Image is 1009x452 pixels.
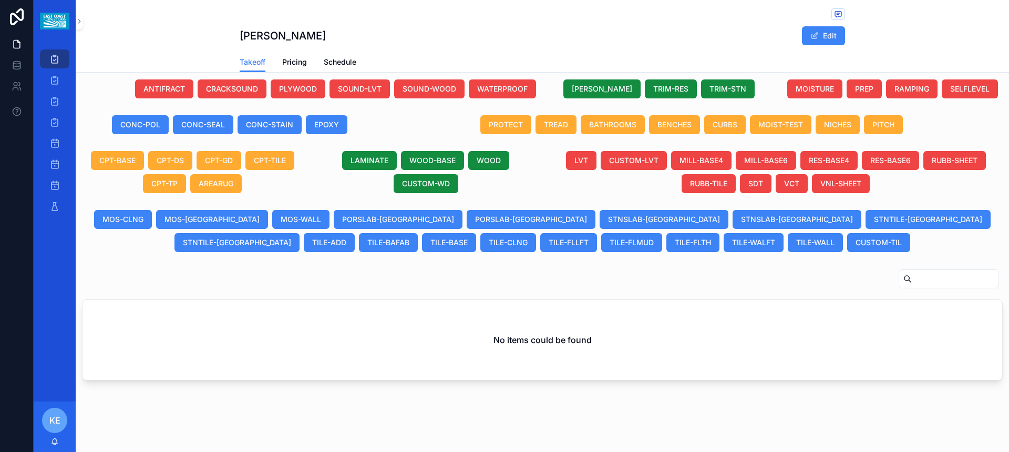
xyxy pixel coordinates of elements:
[409,155,456,166] span: WOOD-BASE
[732,237,775,248] span: TILE-WALFT
[198,79,266,98] button: CRACKSOUND
[824,119,851,130] span: NICHES
[950,84,990,94] span: SELFLEVEL
[306,115,347,134] button: EPOXY
[682,174,736,193] button: RUBB-TILE
[758,119,803,130] span: MOIST-TEST
[271,79,325,98] button: PLYWOOD
[862,151,919,170] button: RES-BASE6
[802,26,845,45] button: Edit
[351,155,388,166] span: LAMINATE
[367,237,409,248] span: TILE-BAFAB
[540,233,597,252] button: TILE-FLLFT
[468,151,509,170] button: WOOD
[394,79,465,98] button: SOUND-WOOD
[816,115,860,134] button: NICHES
[812,174,870,193] button: VNL-SHEET
[847,233,910,252] button: CUSTOM-TIL
[886,79,938,98] button: RAMPING
[477,84,528,94] span: WATERPROOF
[324,57,356,67] span: Schedule
[430,237,468,248] span: TILE-BASE
[143,174,186,193] button: CPT-TP
[181,119,225,130] span: CONC-SEAL
[279,84,317,94] span: PLYWOOD
[469,79,536,98] button: WATERPROOF
[709,84,746,94] span: TRIM-STN
[796,84,834,94] span: MOISTURE
[94,210,152,229] button: MOS-CLNG
[923,151,986,170] button: RUBB-SHEET
[847,79,882,98] button: PREP
[493,334,592,346] h2: No items could be found
[49,414,60,427] span: KE
[102,214,143,225] span: MOS-CLNG
[744,155,788,166] span: MILL-BASE6
[809,155,849,166] span: RES-BASE4
[489,237,528,248] span: TILE-CLNG
[701,79,755,98] button: TRIM-STN
[601,233,662,252] button: TILE-FLMUD
[724,233,784,252] button: TILE-WALFT
[245,151,294,170] button: CPT-TILE
[394,174,458,193] button: CUSTOM-WD
[666,233,719,252] button: TILE-FLTH
[544,119,568,130] span: TREAD
[600,210,728,229] button: STNSLAB-[GEOGRAPHIC_DATA]
[402,178,450,189] span: CUSTOM-WD
[205,155,233,166] span: CPT-GD
[489,119,523,130] span: PROTECT
[671,151,732,170] button: MILL-BASE4
[403,84,456,94] span: SOUND-WOOD
[653,84,688,94] span: TRIM-RES
[741,214,853,225] span: STNSLAB-[GEOGRAPHIC_DATA]
[645,79,697,98] button: TRIM-RES
[422,233,476,252] button: TILE-BASE
[855,84,873,94] span: PREP
[238,115,302,134] button: CONC-STAIN
[91,151,144,170] button: CPT-BASE
[942,79,998,98] button: SELFLEVEL
[713,119,737,130] span: CURBS
[748,178,763,189] span: SDT
[581,115,645,134] button: BATHROOMS
[206,84,258,94] span: CRACKSOUND
[112,115,169,134] button: CONC-POL
[197,151,241,170] button: CPT-GD
[164,214,260,225] span: MOS-[GEOGRAPHIC_DATA]
[401,151,464,170] button: WOOD-BASE
[359,233,418,252] button: TILE-BAFAB
[282,57,307,67] span: Pricing
[572,84,632,94] span: [PERSON_NAME]
[563,79,641,98] button: [PERSON_NAME]
[246,119,293,130] span: CONC-STAIN
[272,210,330,229] button: MOS-WALL
[240,57,265,67] span: Takeoff
[784,178,799,189] span: VCT
[536,115,576,134] button: TREAD
[872,119,894,130] span: PITCH
[549,237,589,248] span: TILE-FLLFT
[733,210,861,229] button: STNSLAB-[GEOGRAPHIC_DATA]
[704,115,746,134] button: CURBS
[690,178,727,189] span: RUBB-TILE
[467,210,595,229] button: PORSLAB-[GEOGRAPHIC_DATA]
[40,13,69,29] img: App logo
[174,233,300,252] button: STNTILE-[GEOGRAPHIC_DATA]
[870,155,911,166] span: RES-BASE6
[589,119,636,130] span: BATHROOMS
[787,79,842,98] button: MOISTURE
[477,155,501,166] span: WOOD
[240,53,265,73] a: Takeoff
[199,178,233,189] span: AREARUG
[866,210,991,229] button: STNTILE-[GEOGRAPHIC_DATA]
[820,178,861,189] span: VNL-SHEET
[788,233,843,252] button: TILE-WALL
[480,233,536,252] button: TILE-CLNG
[281,214,321,225] span: MOS-WALL
[338,84,382,94] span: SOUND-LVT
[314,119,339,130] span: EPOXY
[679,155,723,166] span: MILL-BASE4
[856,237,902,248] span: CUSTOM-TIL
[800,151,858,170] button: RES-BASE4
